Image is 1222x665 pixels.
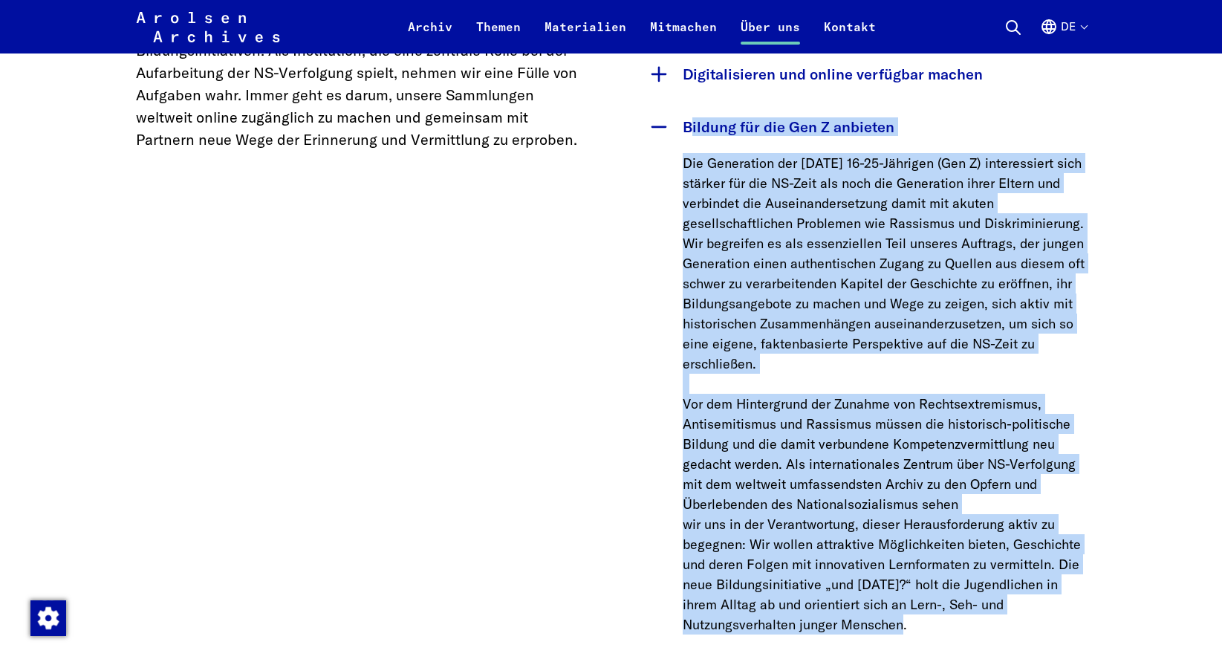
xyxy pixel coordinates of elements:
img: Zustimmung ändern [30,600,66,636]
a: Kontakt [812,18,888,53]
a: Mitmachen [638,18,729,53]
button: Bildung für die Gen Z anbieten [641,100,1087,153]
a: Archiv [396,18,464,53]
nav: Primär [396,9,888,45]
button: Deutsch, Sprachauswahl [1040,18,1087,53]
p: Die Generation der [DATE] 16-25-Jährigen (Gen Z) interessiert sich stärker für die NS-Zeit als no... [683,153,1087,635]
p: Von Digitalisierung über Schicksalsklärung bis hin zu Bildungsinitiativen: Als Institution, die e... [136,17,582,151]
div: Bildung für die Gen Z anbieten [641,153,1087,664]
a: Themen [464,18,533,53]
a: Über uns [729,18,812,53]
button: Digitalisieren und online verfügbar machen [641,48,1087,100]
a: Materialien [533,18,638,53]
